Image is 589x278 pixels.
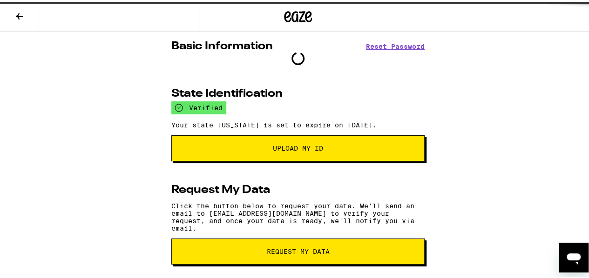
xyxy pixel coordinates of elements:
span: Upload My ID [273,143,323,150]
h2: Request My Data [171,183,270,194]
div: verified [171,99,226,113]
h2: State Identification [171,86,283,98]
button: Upload My ID [171,133,425,159]
button: Reset Password [366,41,425,48]
p: Click the button below to request your data. We'll send an email to [EMAIL_ADDRESS][DOMAIN_NAME] ... [171,200,425,230]
p: Your state [US_STATE] is set to expire on [DATE]. [171,119,425,127]
span: request my data [267,246,330,253]
button: request my data [171,237,425,263]
iframe: Button to launch messaging window, conversation in progress [559,241,589,271]
h2: Basic Information [171,39,273,50]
